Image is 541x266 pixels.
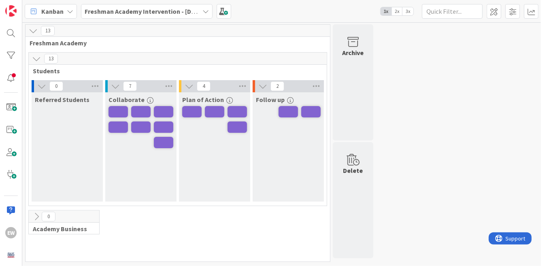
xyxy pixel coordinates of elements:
span: Support [17,1,37,11]
input: Quick Filter... [422,4,483,19]
img: Visit kanbanzone.com [5,5,17,17]
span: 1x [381,7,392,15]
span: 0 [49,81,63,91]
span: Plan of Action [182,96,224,104]
img: avatar [5,249,17,261]
span: Referred Students [35,96,89,104]
span: 2 [270,81,284,91]
span: 3x [403,7,413,15]
div: Archive [343,48,364,57]
span: 13 [44,54,58,64]
span: 2x [392,7,403,15]
span: Students [33,67,317,75]
div: EW [5,227,17,238]
b: Freshman Academy Intervention - [DATE]-[DATE] [85,7,226,15]
span: 7 [123,81,137,91]
span: Follow up [256,96,285,104]
span: Kanban [41,6,64,16]
span: Freshman Academy [30,39,320,47]
span: 13 [41,26,55,36]
span: 4 [197,81,211,91]
span: Academy Business [33,225,89,233]
div: Delete [343,166,363,175]
span: Collaborate [109,96,145,104]
span: 0 [42,212,55,221]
